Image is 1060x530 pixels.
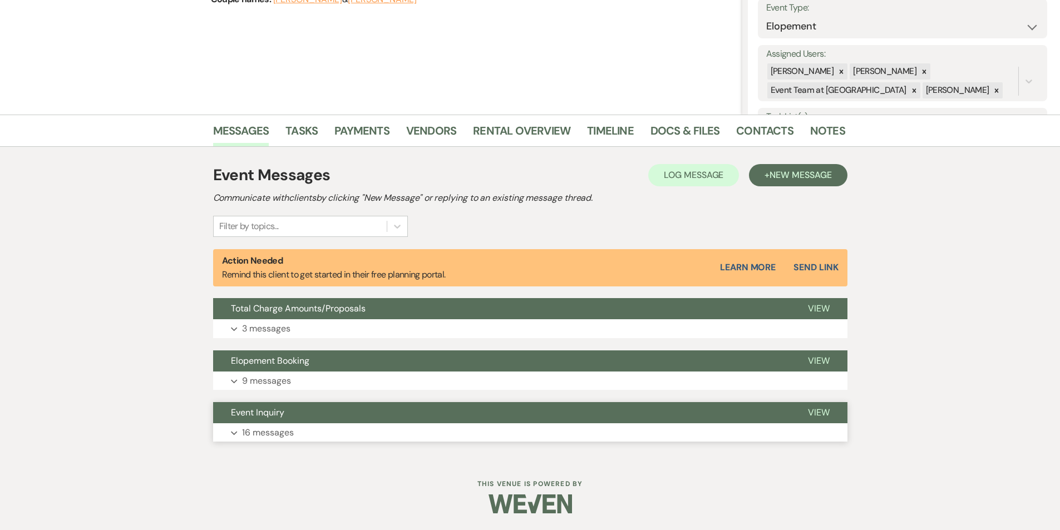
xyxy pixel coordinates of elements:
[766,109,1039,125] label: Task List(s):
[231,407,284,418] span: Event Inquiry
[222,254,446,282] p: Remind this client to get started in their free planning portal.
[231,303,366,314] span: Total Charge Amounts/Proposals
[808,355,830,366] span: View
[587,122,634,146] a: Timeline
[213,298,790,319] button: Total Charge Amounts/Proposals
[793,263,838,272] button: Send Link
[213,402,790,423] button: Event Inquiry
[850,63,918,80] div: [PERSON_NAME]
[767,82,908,98] div: Event Team at [GEOGRAPHIC_DATA]
[242,374,291,388] p: 9 messages
[770,169,831,181] span: New Message
[213,191,847,205] h2: Communicate with clients by clicking "New Message" or replying to an existing message thread.
[219,220,279,233] div: Filter by topics...
[231,355,309,366] span: Elopement Booking
[648,164,739,186] button: Log Message
[810,122,845,146] a: Notes
[213,122,269,146] a: Messages
[222,255,283,266] strong: Action Needed
[334,122,390,146] a: Payments
[242,321,290,336] p: 3 messages
[790,402,847,423] button: View
[808,303,830,314] span: View
[736,122,793,146] a: Contacts
[213,319,847,338] button: 3 messages
[790,298,847,319] button: View
[923,82,991,98] div: [PERSON_NAME]
[650,122,719,146] a: Docs & Files
[720,261,776,274] a: Learn More
[213,423,847,442] button: 16 messages
[664,169,723,181] span: Log Message
[213,350,790,372] button: Elopement Booking
[473,122,570,146] a: Rental Overview
[766,46,1039,62] label: Assigned Users:
[767,63,836,80] div: [PERSON_NAME]
[489,484,572,523] img: Weven Logo
[808,407,830,418] span: View
[213,164,331,187] h1: Event Messages
[285,122,318,146] a: Tasks
[790,350,847,372] button: View
[242,425,294,440] p: 16 messages
[213,372,847,390] button: 9 messages
[749,164,847,186] button: +New Message
[406,122,456,146] a: Vendors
